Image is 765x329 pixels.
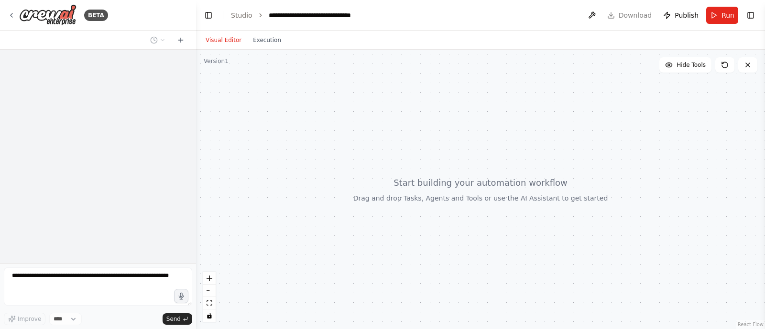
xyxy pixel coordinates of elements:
span: Hide Tools [677,61,706,69]
button: Run [706,7,738,24]
button: fit view [203,297,216,309]
button: Show right sidebar [744,9,757,22]
a: Studio [231,11,252,19]
span: Publish [675,11,699,20]
nav: breadcrumb [231,11,351,20]
button: Improve [4,313,45,325]
button: toggle interactivity [203,309,216,322]
button: Visual Editor [200,34,247,46]
a: React Flow attribution [738,322,764,327]
button: zoom out [203,285,216,297]
button: Publish [659,7,702,24]
button: Send [163,313,192,325]
button: Switch to previous chat [146,34,169,46]
button: Hide left sidebar [202,9,215,22]
span: Run [721,11,734,20]
button: Start a new chat [173,34,188,46]
div: Version 1 [204,57,229,65]
img: Logo [19,4,76,26]
button: Click to speak your automation idea [174,289,188,303]
button: zoom in [203,272,216,285]
button: Hide Tools [659,57,711,73]
button: Execution [247,34,287,46]
div: React Flow controls [203,272,216,322]
div: BETA [84,10,108,21]
span: Improve [18,315,41,323]
span: Send [166,315,181,323]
